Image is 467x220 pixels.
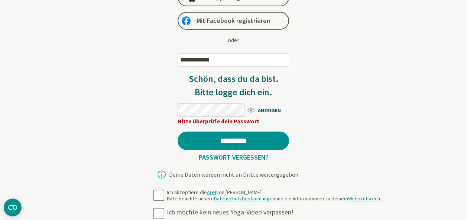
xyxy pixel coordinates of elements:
[207,189,216,196] a: AGB
[166,189,383,202] div: Ich akzeptiere die von [PERSON_NAME] Bitte beachte unsere und die Informationen zu deinem .
[348,195,382,202] a: Widerrufsrecht
[166,208,386,217] div: Ich möchte kein neues Yoga-Video verpassen!
[178,72,289,99] h3: Schön, dass du da bist. Bitte logge dich ein.
[4,199,22,216] button: CMP-Widget öffnen
[214,195,275,202] a: Datenschutzbestimmungen
[197,16,270,25] span: Mit Facebook registrieren
[228,36,239,44] div: oder
[178,117,289,126] div: Bitte überprüfe dein Passwort
[195,153,271,161] a: Passwort vergessen?
[178,12,289,30] a: Mit Facebook registrieren
[246,105,289,114] span: ANZEIGEN
[169,171,298,177] div: Deine Daten werden nicht an Dritte weitergegeben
